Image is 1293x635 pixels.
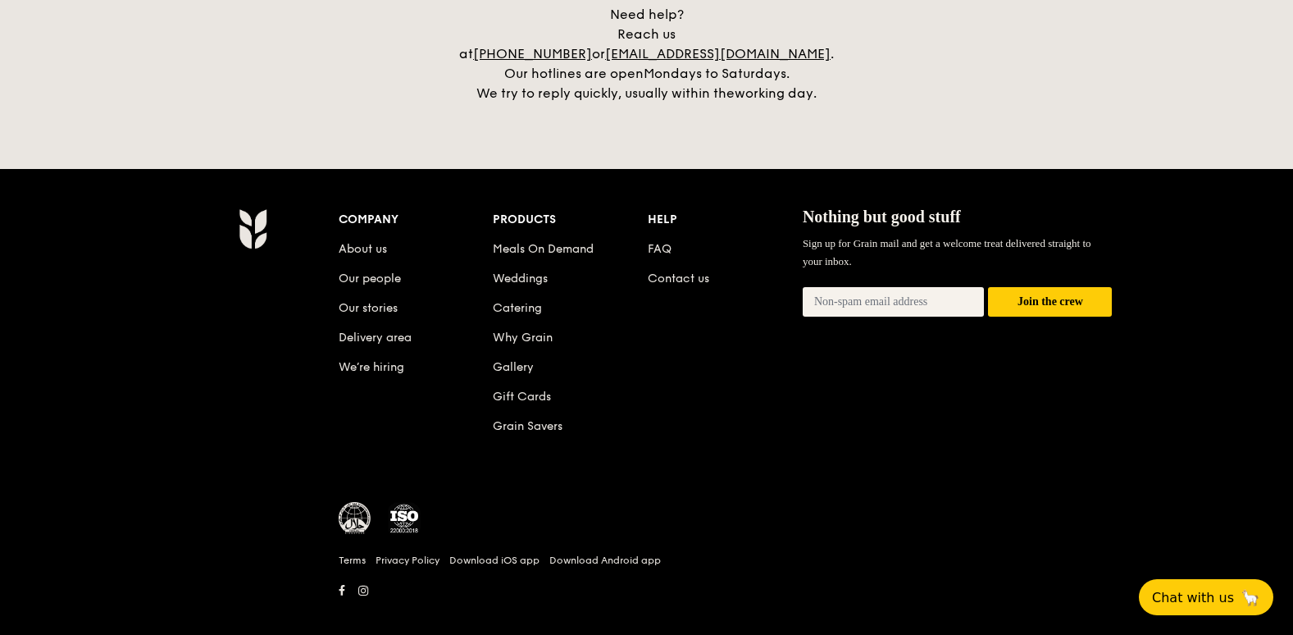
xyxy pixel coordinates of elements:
a: Gift Cards [493,390,551,404]
img: AYc88T3wAAAABJRU5ErkJggg== [239,208,267,249]
a: Privacy Policy [376,554,439,567]
button: Join the crew [988,287,1112,317]
a: Download iOS app [449,554,540,567]
span: Chat with us [1152,590,1234,605]
a: Meals On Demand [493,242,594,256]
a: About us [339,242,387,256]
div: Help [648,208,803,231]
a: Grain Savers [493,419,562,433]
a: FAQ [648,242,672,256]
a: [PHONE_NUMBER] [473,46,592,62]
a: Delivery area [339,331,412,345]
input: Non-spam email address [803,287,985,317]
a: Contact us [648,272,709,286]
div: Products [493,208,648,231]
a: Our people [339,272,401,286]
a: Weddings [493,272,548,286]
span: Sign up for Grain mail and get a welcome treat delivered straight to your inbox. [803,237,1091,267]
a: Gallery [493,360,534,374]
span: Mondays to Saturdays. [644,66,790,81]
span: working day. [735,85,817,101]
a: Our stories [339,301,398,315]
a: [EMAIL_ADDRESS][DOMAIN_NAME] [605,46,831,62]
img: ISO Certified [388,502,421,535]
h6: Revision [175,602,1119,615]
a: Terms [339,554,366,567]
a: Catering [493,301,542,315]
a: Download Android app [549,554,661,567]
span: 🦙 [1241,588,1260,607]
span: Nothing but good stuff [803,208,961,226]
div: Need help? Reach us at or . Our hotlines are open We try to reply quickly, usually within the [442,5,852,103]
button: Chat with us🦙 [1139,579,1273,615]
a: Why Grain [493,331,553,345]
div: Company [339,208,494,231]
img: MUIS Halal Certified [339,502,371,535]
a: We’re hiring [339,360,404,374]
